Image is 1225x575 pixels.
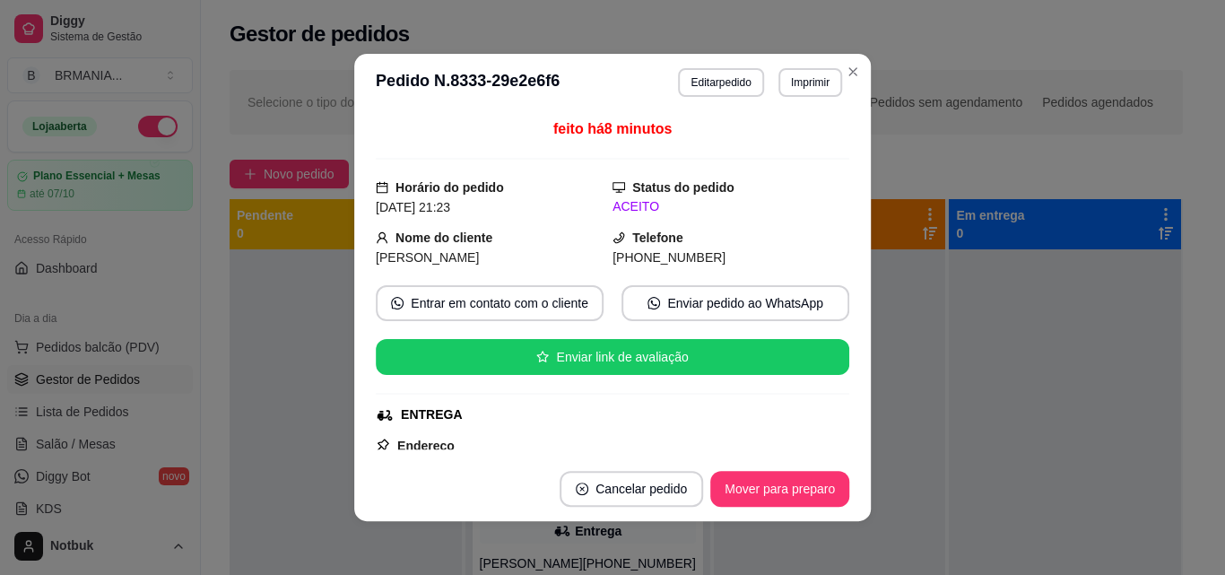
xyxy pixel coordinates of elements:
[838,57,867,86] button: Close
[560,471,703,507] button: close-circleCancelar pedido
[395,231,492,245] strong: Nome do cliente
[612,250,725,265] span: [PHONE_NUMBER]
[621,285,849,321] button: whats-appEnviar pedido ao WhatsApp
[395,180,504,195] strong: Horário do pedido
[376,339,849,375] button: starEnviar link de avaliação
[376,438,390,452] span: pushpin
[710,471,849,507] button: Mover para preparo
[376,200,450,214] span: [DATE] 21:23
[632,180,734,195] strong: Status do pedido
[678,68,763,97] button: Editarpedido
[376,68,560,97] h3: Pedido N. 8333-29e2e6f6
[401,405,462,424] div: ENTREGA
[376,231,388,244] span: user
[376,181,388,194] span: calendar
[397,439,455,453] strong: Endereço
[632,231,683,245] strong: Telefone
[376,250,479,265] span: [PERSON_NAME]
[376,285,604,321] button: whats-appEntrar em contato com o cliente
[612,181,625,194] span: desktop
[553,121,673,136] span: feito há 8 minutos
[536,351,549,363] span: star
[576,483,588,495] span: close-circle
[391,297,404,309] span: whats-app
[778,68,842,97] button: Imprimir
[612,231,625,244] span: phone
[612,197,849,216] div: ACEITO
[647,297,660,309] span: whats-app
